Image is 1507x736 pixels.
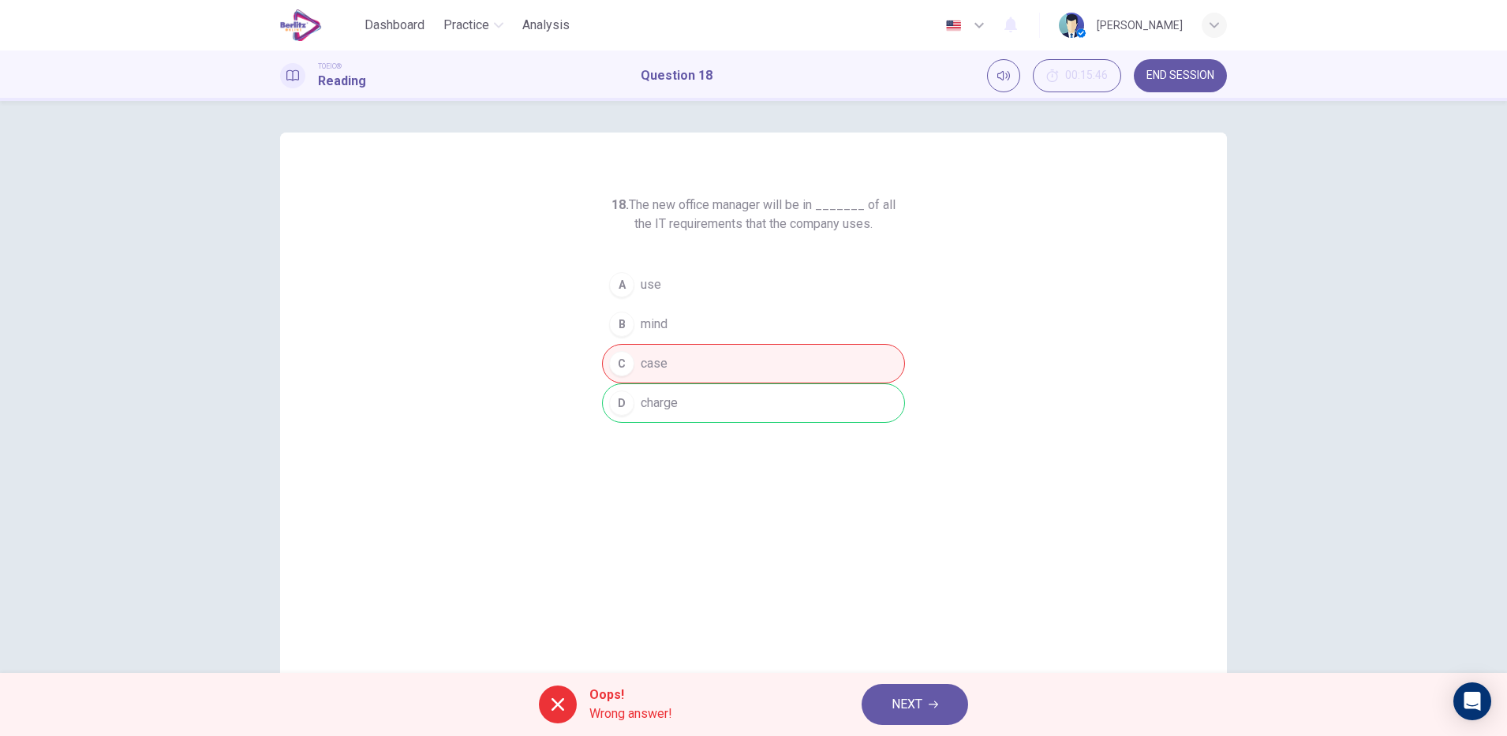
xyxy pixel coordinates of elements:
[611,197,629,212] strong: 18.
[1097,16,1183,35] div: [PERSON_NAME]
[1033,59,1121,92] div: Hide
[641,66,712,85] h1: Question 18
[1146,69,1214,82] span: END SESSION
[318,72,366,91] h1: Reading
[358,11,431,39] button: Dashboard
[522,16,570,35] span: Analysis
[280,9,358,41] a: EduSynch logo
[318,61,342,72] span: TOEIC®
[1453,682,1491,720] div: Open Intercom Messenger
[944,20,963,32] img: en
[1065,69,1108,82] span: 00:15:46
[589,686,672,704] span: Oops!
[589,704,672,723] span: Wrong answer!
[437,11,510,39] button: Practice
[862,684,968,725] button: NEXT
[365,16,424,35] span: Dashboard
[443,16,489,35] span: Practice
[987,59,1020,92] div: Mute
[1059,13,1084,38] img: Profile picture
[516,11,576,39] button: Analysis
[1134,59,1227,92] button: END SESSION
[892,693,922,715] span: NEXT
[602,196,905,234] h6: The new office manager will be in _______ of all the IT requirements that the company uses.
[280,9,322,41] img: EduSynch logo
[1033,59,1121,92] button: 00:15:46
